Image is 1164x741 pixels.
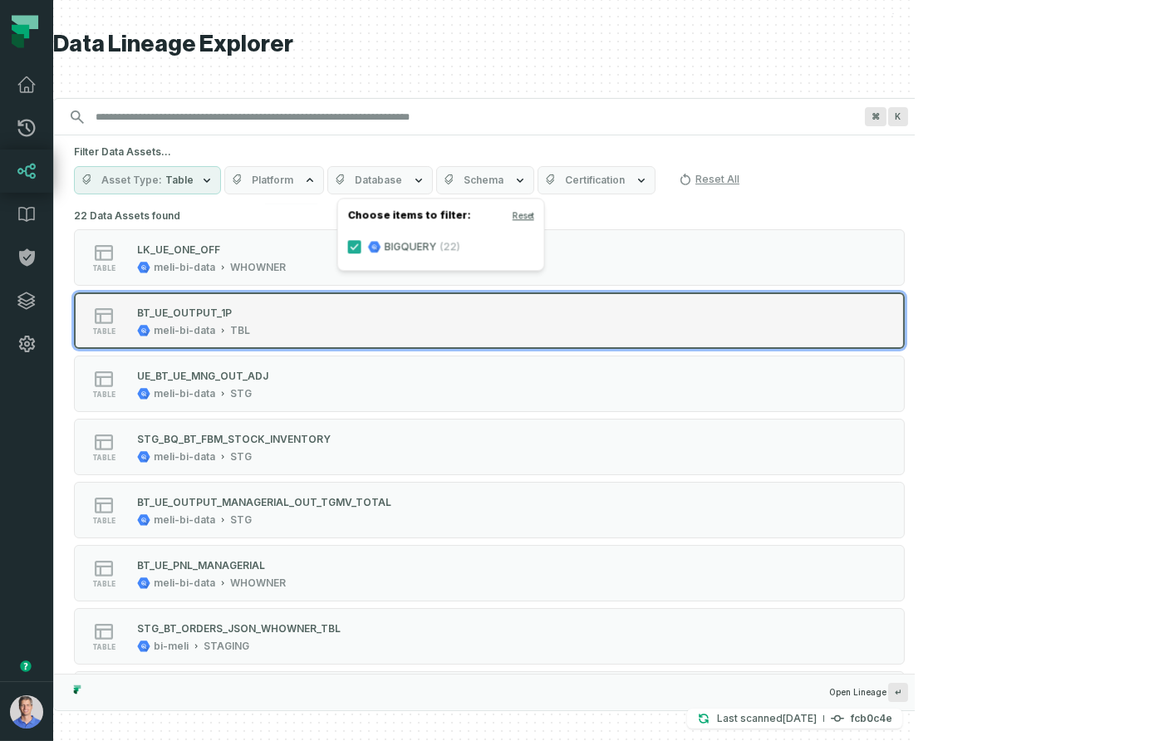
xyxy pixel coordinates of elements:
[137,243,220,256] div: LK_UE_ONE_OFF
[717,710,817,727] p: Last scanned
[92,454,115,462] span: table
[74,229,905,286] button: tablemeli-bi-dataWHOWNER
[92,517,115,525] span: table
[92,390,115,399] span: table
[92,643,115,651] span: table
[137,559,265,572] div: BT_UE_PNL_MANAGERIAL
[101,174,162,187] span: Asset Type
[327,166,433,194] button: Database
[74,166,221,194] button: Asset TypeTable
[137,307,232,319] div: BT_UE_OUTPUT_1P
[230,513,252,527] div: STG
[74,292,905,349] button: tablemeli-bi-dataTBL
[204,640,249,653] div: STAGING
[137,433,331,445] div: STG_BQ_BT_FBM_STOCK_INVENTORY
[154,387,215,400] div: meli-bi-data
[338,230,544,263] label: BIGQUERY
[154,261,215,274] div: meli-bi-data
[513,209,534,222] button: Reset
[92,327,115,336] span: table
[53,30,926,59] h1: Data Lineage Explorer
[338,205,544,230] h4: Choose items to filter:
[565,174,625,187] span: Certification
[436,166,534,194] button: Schema
[154,450,215,464] div: meli-bi-data
[865,107,887,126] span: Press ⌘ + K to focus the search bar
[851,714,892,724] h4: fcb0c4e
[687,709,902,729] button: Last scanned[DATE] 9:39:22 PMfcb0c4e
[464,174,503,187] span: Schema
[154,640,189,653] div: bi-meli
[74,545,905,601] button: tablemeli-bi-dataWHOWNER
[230,450,252,464] div: STG
[92,580,115,588] span: table
[672,166,746,193] button: Reset All
[888,683,908,702] span: Press ↵ to add a new Data Asset to the graph
[154,577,215,590] div: meli-bi-data
[230,324,250,337] div: TBL
[230,261,286,274] div: WHOWNER
[10,695,43,729] img: avatar of Barak Forgoun
[74,356,905,412] button: tablemeli-bi-dataSTG
[54,204,925,674] div: Suggestions
[440,240,460,253] span: (22)
[355,174,402,187] span: Database
[137,496,391,508] div: BT_UE_OUTPUT_MANAGERIAL_OUT_TGMV_TOTAL
[888,107,908,126] span: Press ⌘ + K to focus the search bar
[829,683,908,702] span: Open Lineage
[74,482,905,538] button: tablemeli-bi-dataSTG
[230,577,286,590] div: WHOWNER
[154,324,215,337] div: meli-bi-data
[137,370,268,382] div: UE_BT_UE_MNG_OUT_ADJ
[74,608,905,665] button: tablebi-meliSTAGING
[538,166,656,194] button: Certification
[348,240,361,253] button: BIGQUERY(22)
[154,513,215,527] div: meli-bi-data
[165,174,194,187] span: Table
[74,419,905,475] button: tablemeli-bi-dataSTG
[18,659,33,674] div: Tooltip anchor
[230,387,252,400] div: STG
[137,622,341,635] div: STG_BT_ORDERS_JSON_WHOWNER_TBL
[252,174,293,187] span: Platform
[74,671,905,728] button: tablemeli-bi-dataSTG
[783,712,817,724] relative-time: Oct 9, 2025, 9:39 PM GMT+3
[74,145,905,159] h5: Filter Data Assets...
[92,264,115,272] span: table
[224,166,324,194] button: Platform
